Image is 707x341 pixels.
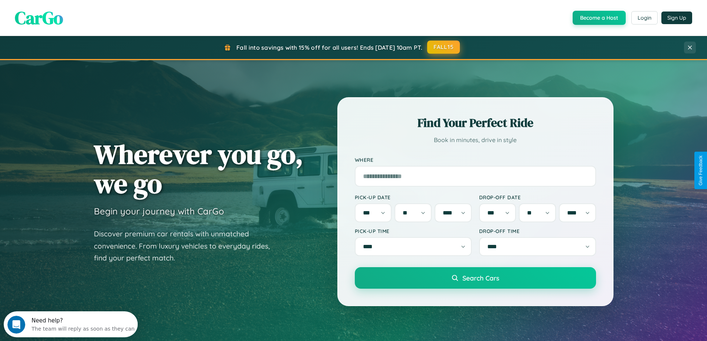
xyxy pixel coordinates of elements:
[631,11,658,24] button: Login
[94,206,224,217] h3: Begin your journey with CarGo
[479,228,596,234] label: Drop-off Time
[462,274,499,282] span: Search Cars
[661,12,692,24] button: Sign Up
[4,311,138,337] iframe: Intercom live chat discovery launcher
[15,6,63,30] span: CarGo
[355,115,596,131] h2: Find Your Perfect Ride
[355,135,596,145] p: Book in minutes, drive in style
[94,228,279,264] p: Discover premium car rentals with unmatched convenience. From luxury vehicles to everyday rides, ...
[427,40,460,54] button: FALL15
[28,6,131,12] div: Need help?
[355,194,472,200] label: Pick-up Date
[28,12,131,20] div: The team will reply as soon as they can
[355,157,596,163] label: Where
[698,155,703,186] div: Give Feedback
[94,140,303,198] h1: Wherever you go, we go
[3,3,138,23] div: Open Intercom Messenger
[573,11,626,25] button: Become a Host
[479,194,596,200] label: Drop-off Date
[355,267,596,289] button: Search Cars
[355,228,472,234] label: Pick-up Time
[7,316,25,334] iframe: Intercom live chat
[236,44,422,51] span: Fall into savings with 15% off for all users! Ends [DATE] 10am PT.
